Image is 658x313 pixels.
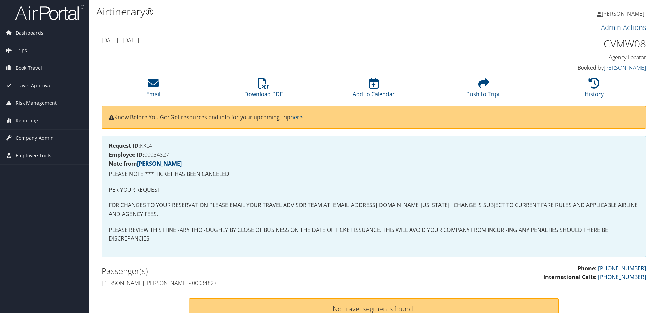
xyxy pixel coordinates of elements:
[577,265,597,272] strong: Phone:
[601,23,646,32] a: Admin Actions
[244,81,283,98] a: Download PDF
[518,54,646,61] h4: Agency Locator
[602,10,644,18] span: [PERSON_NAME]
[15,130,54,147] span: Company Admin
[585,81,604,98] a: History
[15,24,43,42] span: Dashboards
[598,265,646,272] a: [PHONE_NUMBER]
[102,265,369,277] h2: Passenger(s)
[15,77,52,94] span: Travel Approval
[196,305,552,312] h3: No travel segments found.
[604,64,646,71] a: [PERSON_NAME]
[15,112,38,129] span: Reporting
[518,64,646,71] h4: Booked by
[466,81,501,98] a: Push to Tripit
[109,152,639,157] h4: 00034827
[15,147,51,164] span: Employee Tools
[109,186,639,194] p: PER YOUR REQUEST.
[543,273,597,281] strong: International Calls:
[109,170,639,179] p: PLEASE NOTE *** TICKET HAS BEEN CANCELED
[15,59,42,77] span: Book Travel
[137,160,182,167] a: [PERSON_NAME]
[109,142,140,149] strong: Request ID:
[109,160,182,167] strong: Note from
[597,3,651,24] a: [PERSON_NAME]
[102,279,369,287] h4: [PERSON_NAME] [PERSON_NAME] - 00034827
[146,81,160,98] a: Email
[15,42,27,59] span: Trips
[15,94,57,112] span: Risk Management
[109,226,639,243] p: PLEASE REVIEW THIS ITINERARY THOROUGHLY BY CLOSE OF BUSINESS ON THE DATE OF TICKET ISSUANCE. THIS...
[109,201,639,219] p: FOR CHANGES TO YOUR RESERVATION PLEASE EMAIL YOUR TRAVEL ADVISOR TEAM AT [EMAIL_ADDRESS][DOMAIN_N...
[290,113,303,121] a: here
[598,273,646,281] a: [PHONE_NUMBER]
[109,143,639,148] h4: KKL4
[109,113,639,122] p: Know Before You Go: Get resources and info for your upcoming trip
[102,36,507,44] h4: [DATE] - [DATE]
[109,151,144,158] strong: Employee ID:
[518,36,646,51] h1: CVMW08
[96,4,466,19] h1: Airtinerary®
[353,81,395,98] a: Add to Calendar
[15,4,84,21] img: airportal-logo.png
